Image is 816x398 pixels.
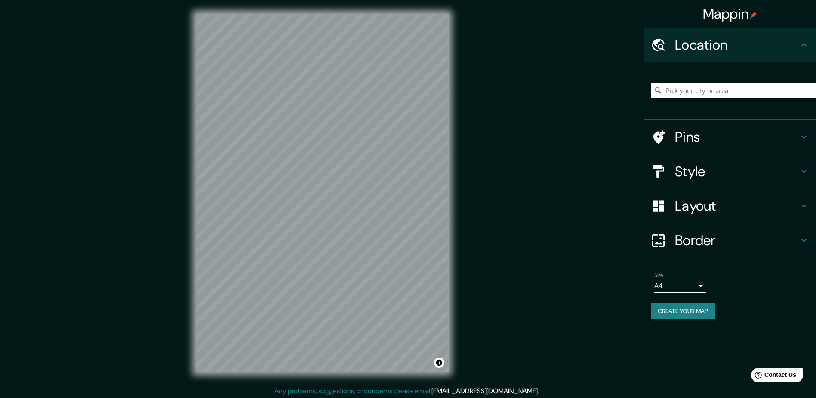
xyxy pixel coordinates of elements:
iframe: Help widget launcher [739,364,807,389]
input: Pick your city or area [651,83,816,98]
img: pin-icon.png [750,12,757,19]
div: Pins [644,120,816,154]
h4: Style [675,163,799,180]
div: . [540,386,542,396]
h4: Layout [675,197,799,215]
h4: Pins [675,128,799,146]
div: Border [644,223,816,258]
h4: Location [675,36,799,53]
div: . [539,386,540,396]
div: Location [644,28,816,62]
canvas: Map [196,14,449,372]
label: Size [654,272,663,279]
div: Style [644,154,816,189]
h4: Mappin [703,5,757,22]
h4: Border [675,232,799,249]
button: Create your map [651,303,715,319]
p: Any problems, suggestions, or concerns please email . [274,386,539,396]
div: Layout [644,189,816,223]
button: Toggle attribution [434,358,444,368]
a: [EMAIL_ADDRESS][DOMAIN_NAME] [431,386,538,395]
div: A4 [654,279,706,293]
